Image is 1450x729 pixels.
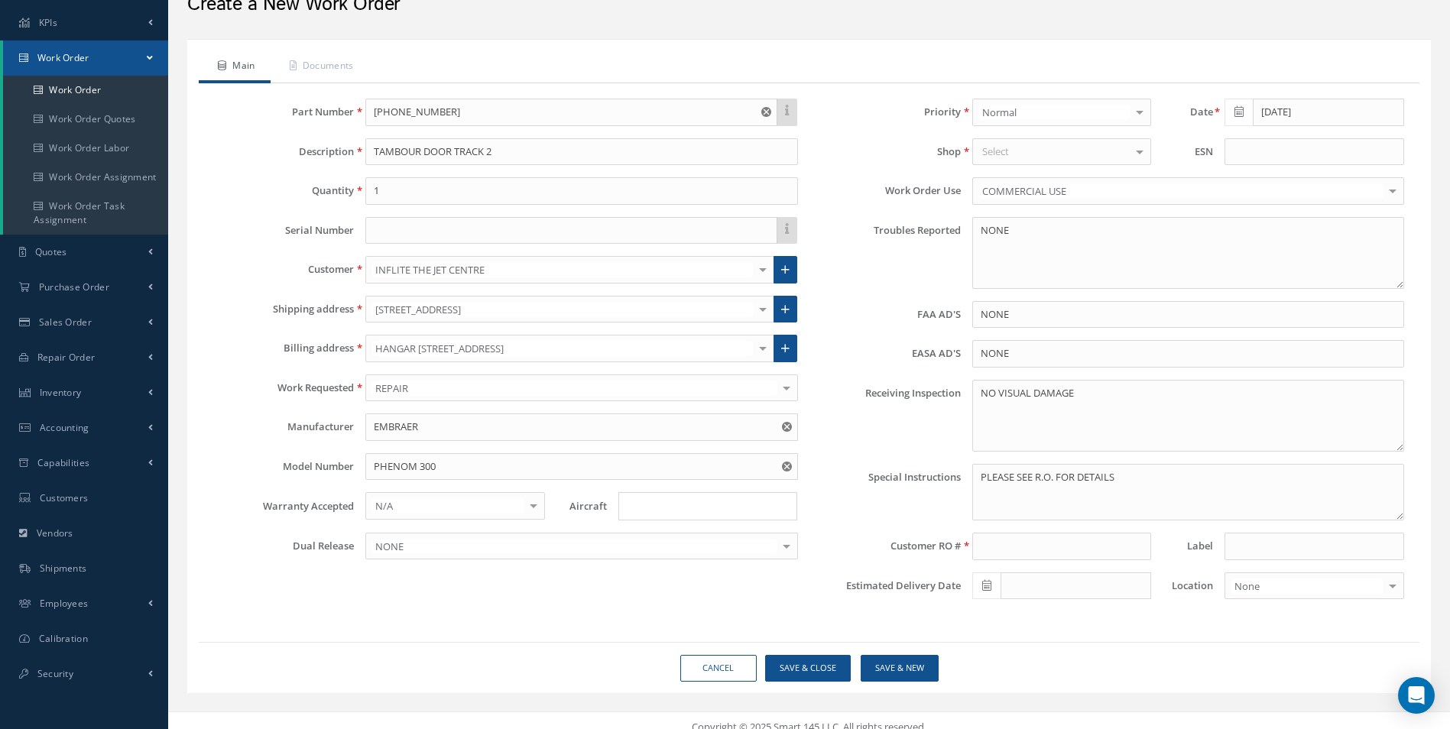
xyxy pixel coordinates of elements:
label: Date [1163,106,1213,118]
span: INFLITE THE JET CENTRE [371,262,753,277]
label: Customer RO # [809,540,961,552]
span: None [1231,578,1383,594]
span: N/A [371,498,524,514]
span: Sales Order [39,316,92,329]
span: Accounting [40,421,89,434]
span: NONE [371,539,777,554]
span: Purchase Order [39,280,109,293]
label: Priority [809,106,961,118]
span: Normal [978,105,1130,120]
a: Work Order Quotes [3,105,168,134]
span: Select [978,144,1009,160]
label: Part Number [203,106,354,118]
span: Inventory [40,386,82,399]
label: Work Requested [203,382,354,394]
a: Cancel [680,655,757,682]
button: Save & Close [765,655,851,682]
span: Security [37,667,73,680]
span: Employees [40,597,89,610]
span: Work Order [37,51,89,64]
a: Main [199,51,271,83]
label: Receiving Inspection [809,380,961,452]
div: Open Intercom Messenger [1398,677,1435,714]
label: Label [1163,540,1213,552]
label: Location [1163,580,1213,591]
label: Special Instructions [809,464,961,521]
span: Vendors [37,526,73,539]
span: COMMERCIAL USE [978,183,1384,199]
span: Customers [40,491,89,504]
button: Reset [758,99,777,126]
span: HANGAR [STREET_ADDRESS] [371,341,753,356]
label: Model Number [203,461,354,472]
a: Work Order [3,40,168,76]
label: Manufacturer [203,421,354,433]
a: Work Order Labor [3,134,168,163]
label: FAA AD'S [809,309,961,320]
label: Aircraft [556,501,607,512]
label: Billing address [203,342,354,354]
button: Reset [779,453,798,481]
label: Troubles Reported [809,217,961,289]
a: Work Order Task Assignment [3,192,168,235]
a: Work Order Assignment [3,163,168,192]
button: Reset [779,413,798,441]
span: KPIs [39,16,57,29]
label: Quantity [203,185,354,196]
label: Estimated Delivery Date [809,580,961,591]
svg: Reset [782,422,792,432]
span: Quotes [35,245,67,258]
span: Shipments [40,562,87,575]
input: Search for option [621,498,788,514]
a: Documents [271,51,369,83]
label: Work Order Use [809,185,961,196]
span: Calibration [39,632,88,645]
span: [STREET_ADDRESS] [371,302,753,317]
span: Capabilities [37,456,90,469]
label: Description [203,146,354,157]
span: REPAIR [371,381,777,396]
label: Serial Number [203,225,354,236]
label: EASA AD'S [809,348,961,359]
svg: Reset [761,107,771,117]
label: ESN [1163,146,1213,157]
span: Repair Order [37,351,96,364]
svg: Reset [782,462,792,471]
button: Save & New [861,655,939,682]
label: Shipping address [203,303,354,315]
a: Work Order [3,76,168,105]
label: Customer [203,264,354,275]
label: Dual Release [203,540,354,552]
label: Warranty Accepted [203,501,354,512]
label: Shop [809,146,961,157]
